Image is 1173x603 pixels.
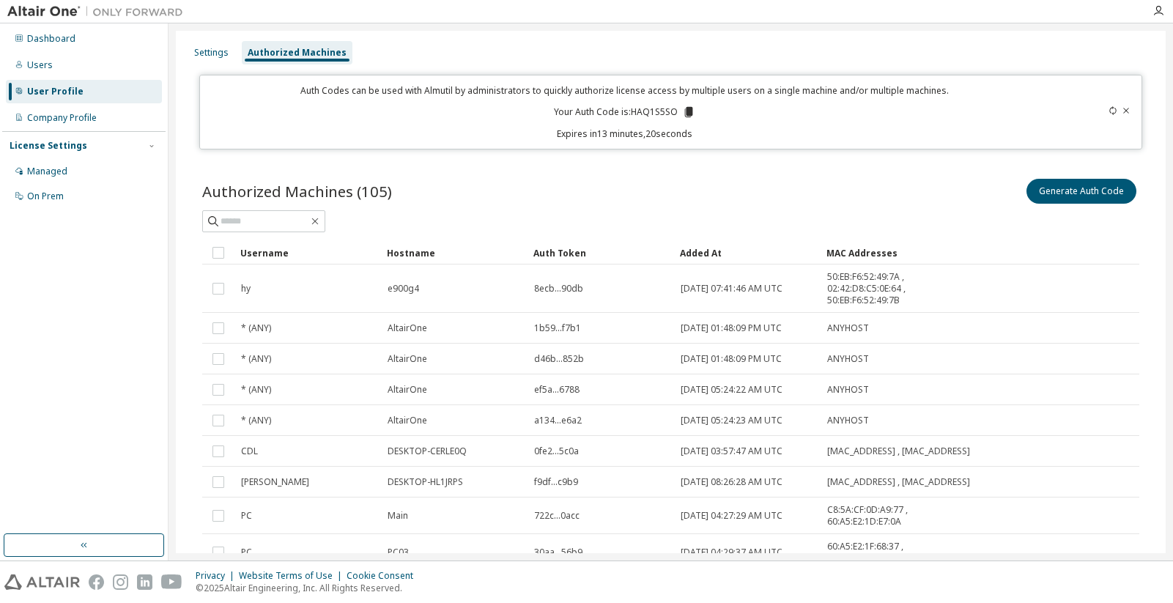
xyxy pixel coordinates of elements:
[534,415,582,426] span: a134...e6a2
[388,384,427,396] span: AltairOne
[27,59,53,71] div: Users
[534,445,579,457] span: 0fe2...5c0a
[137,574,152,590] img: linkedin.svg
[387,241,522,264] div: Hostname
[388,353,427,365] span: AltairOne
[202,181,392,201] span: Authorized Machines (105)
[161,574,182,590] img: youtube.svg
[209,127,1040,140] p: Expires in 13 minutes, 20 seconds
[241,547,252,558] span: PC
[827,271,977,306] span: 50:EB:F6:52:49:7A , 02:42:D8:C5:0E:64 , 50:EB:F6:52:49:7B
[534,353,584,365] span: d46b...852b
[388,476,463,488] span: DESKTOP-HL1JRPS
[27,166,67,177] div: Managed
[681,322,782,334] span: [DATE] 01:48:09 PM UTC
[681,445,782,457] span: [DATE] 03:57:47 AM UTC
[827,504,977,528] span: C8:5A:CF:0D:A9:77 , 60:A5:E2:1D:E7:0A
[681,476,782,488] span: [DATE] 08:26:28 AM UTC
[241,322,271,334] span: * (ANY)
[27,33,75,45] div: Dashboard
[241,415,271,426] span: * (ANY)
[241,353,271,365] span: * (ANY)
[533,241,668,264] div: Auth Token
[534,322,581,334] span: 1b59...f7b1
[681,415,782,426] span: [DATE] 05:24:23 AM UTC
[27,86,84,97] div: User Profile
[681,283,782,295] span: [DATE] 07:41:46 AM UTC
[388,322,427,334] span: AltairOne
[89,574,104,590] img: facebook.svg
[827,322,869,334] span: ANYHOST
[681,353,782,365] span: [DATE] 01:48:09 PM UTC
[196,582,422,594] p: © 2025 Altair Engineering, Inc. All Rights Reserved.
[241,283,251,295] span: hy
[827,384,869,396] span: ANYHOST
[681,547,782,558] span: [DATE] 04:29:37 AM UTC
[347,570,422,582] div: Cookie Consent
[241,384,271,396] span: * (ANY)
[7,4,190,19] img: Altair One
[827,445,970,457] span: [MAC_ADDRESS] , [MAC_ADDRESS]
[27,190,64,202] div: On Prem
[241,510,252,522] span: PC
[534,476,578,488] span: f9df...c9b9
[534,547,582,558] span: 30aa...56b9
[827,541,977,564] span: 60:A5:E2:1F:68:37 , C8:5A:CF:0D:A9:49
[194,47,229,59] div: Settings
[10,140,87,152] div: License Settings
[554,106,695,119] p: Your Auth Code is: HAQ1S5SO
[388,547,409,558] span: PC03
[388,415,427,426] span: AltairOne
[826,241,978,264] div: MAC Addresses
[113,574,128,590] img: instagram.svg
[388,510,408,522] span: Main
[241,476,309,488] span: [PERSON_NAME]
[4,574,80,590] img: altair_logo.svg
[534,384,580,396] span: ef5a...6788
[209,84,1040,97] p: Auth Codes can be used with Almutil by administrators to quickly authorize license access by mult...
[681,384,782,396] span: [DATE] 05:24:22 AM UTC
[827,353,869,365] span: ANYHOST
[27,112,97,124] div: Company Profile
[241,445,258,457] span: CDL
[240,241,375,264] div: Username
[196,570,239,582] div: Privacy
[827,476,970,488] span: [MAC_ADDRESS] , [MAC_ADDRESS]
[1026,179,1136,204] button: Generate Auth Code
[248,47,347,59] div: Authorized Machines
[388,445,467,457] span: DESKTOP-CERLE0Q
[681,510,782,522] span: [DATE] 04:27:29 AM UTC
[534,283,583,295] span: 8ecb...90db
[239,570,347,582] div: Website Terms of Use
[534,510,580,522] span: 722c...0acc
[388,283,419,295] span: e900g4
[680,241,815,264] div: Added At
[827,415,869,426] span: ANYHOST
